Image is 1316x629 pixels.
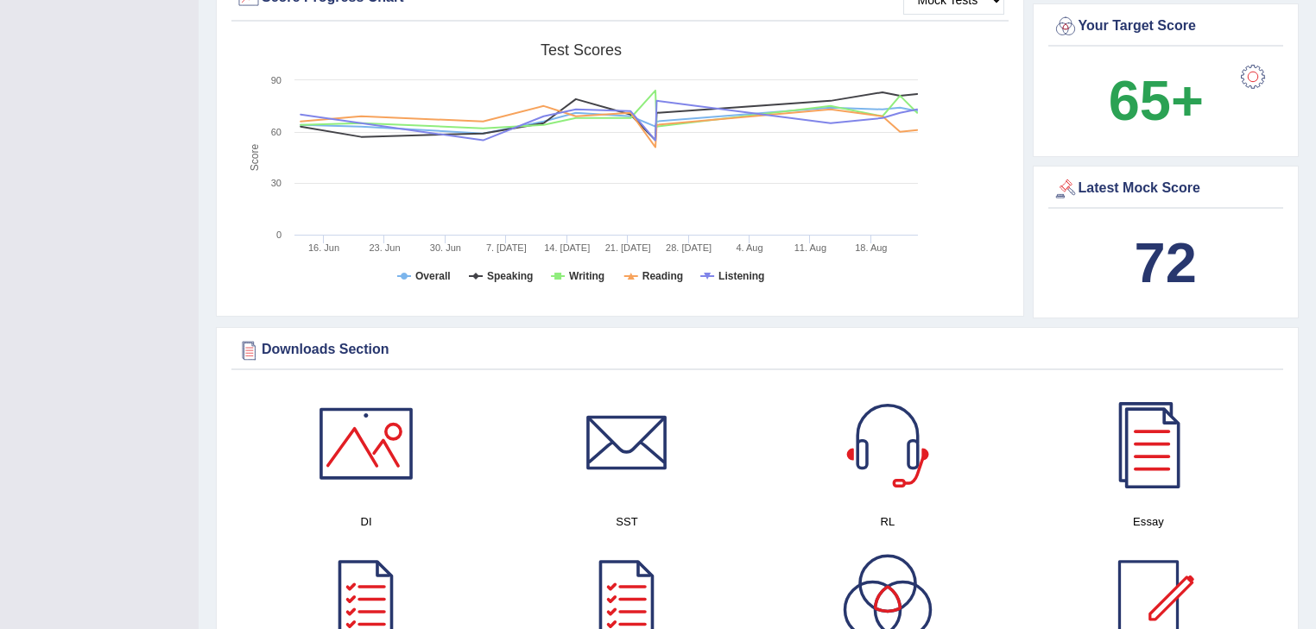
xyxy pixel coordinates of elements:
tspan: 7. [DATE] [486,242,527,253]
tspan: 23. Jun [369,242,400,253]
tspan: 11. Aug [794,242,826,253]
text: 90 [271,75,282,85]
div: Downloads Section [236,337,1279,363]
text: 60 [271,127,282,137]
tspan: 18. Aug [855,242,887,253]
tspan: Test scores [541,41,622,59]
text: 30 [271,178,282,188]
b: 72 [1135,231,1197,294]
tspan: 28. [DATE] [666,242,712,253]
tspan: 14. [DATE] [544,242,590,253]
tspan: 21. [DATE] [605,242,651,253]
h4: Essay [1027,513,1270,531]
tspan: Speaking [487,270,533,282]
div: Latest Mock Score [1053,176,1280,202]
tspan: Overall [415,270,451,282]
tspan: 4. Aug [736,242,762,253]
tspan: 16. Jun [308,242,339,253]
tspan: Writing [569,270,604,282]
tspan: Listening [718,270,764,282]
b: 65+ [1109,69,1204,132]
tspan: Reading [642,270,683,282]
tspan: Score [249,144,261,172]
h4: DI [244,513,488,531]
text: 0 [276,230,282,240]
h4: RL [766,513,1009,531]
h4: SST [505,513,749,531]
div: Your Target Score [1053,14,1280,40]
tspan: 30. Jun [430,242,461,253]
